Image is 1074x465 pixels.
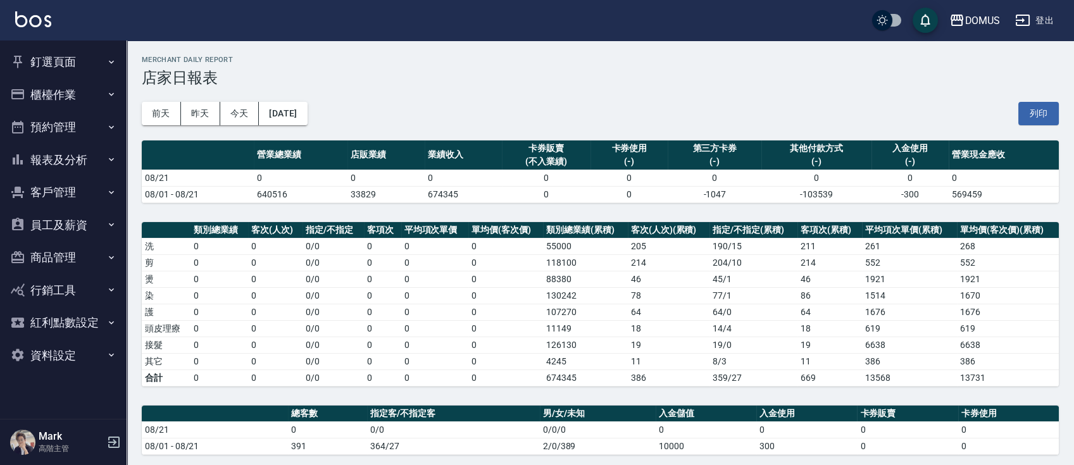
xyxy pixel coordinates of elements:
td: 08/01 - 08/21 [142,186,254,202]
td: 0 [401,320,469,337]
table: a dense table [142,406,1059,455]
td: 300 [756,438,857,454]
td: 0 [190,271,248,287]
td: 頭皮理療 [142,320,190,337]
td: -103539 [761,186,871,202]
td: 0 [248,353,303,369]
td: 0 [364,287,401,304]
td: 0 [364,238,401,254]
div: (-) [875,155,946,168]
th: 卡券使用 [958,406,1059,422]
td: 洗 [142,238,190,254]
td: 0 [401,271,469,287]
th: 男/女/未知 [540,406,656,422]
td: 364/27 [367,438,540,454]
div: (-) [594,155,665,168]
td: 18 [797,320,862,337]
td: 護 [142,304,190,320]
th: 平均項次單價 [401,222,469,239]
td: 接髮 [142,337,190,353]
td: 8 / 3 [709,353,797,369]
td: 77 / 1 [709,287,797,304]
div: 卡券使用 [594,142,665,155]
th: 營業總業績 [254,140,347,170]
td: 0 [761,170,871,186]
th: 單均價(客次價)(累積) [957,222,1059,239]
td: 0 [425,170,502,186]
td: 13568 [862,369,957,386]
th: 平均項次單價(累積) [862,222,957,239]
div: 卡券販賣 [505,142,587,155]
td: 1676 [862,304,957,320]
td: 391 [288,438,367,454]
td: 1921 [957,271,1059,287]
td: 0 [857,421,958,438]
td: 64 [628,304,709,320]
td: 0 [468,271,543,287]
td: 0 [248,369,303,386]
button: 登出 [1010,9,1059,32]
button: 員工及薪資 [5,209,122,242]
td: 0 [248,271,303,287]
td: 88380 [543,271,628,287]
th: 店販業績 [347,140,425,170]
button: 昨天 [181,102,220,125]
button: 釘選頁面 [5,46,122,78]
button: 前天 [142,102,181,125]
td: 0 [364,254,401,271]
td: 204 / 10 [709,254,797,271]
td: 0 [468,304,543,320]
td: 0 [190,337,248,353]
td: 205 [628,238,709,254]
td: 386 [957,353,1059,369]
td: 0 / 0 [303,271,363,287]
td: 0 [190,304,248,320]
td: 19 [797,337,862,353]
td: 0 [468,369,543,386]
th: 客次(人次)(累積) [628,222,709,239]
th: 業績收入 [425,140,502,170]
td: 64 [797,304,862,320]
td: 11 [628,353,709,369]
td: 0 [468,320,543,337]
td: 11 [797,353,862,369]
td: 0/0 [367,421,540,438]
td: 190 / 15 [709,238,797,254]
td: 0 [248,287,303,304]
img: Person [10,430,35,455]
td: 130242 [543,287,628,304]
td: 其它 [142,353,190,369]
td: 118100 [543,254,628,271]
td: 4245 [543,353,628,369]
td: -1047 [668,186,761,202]
button: 資料設定 [5,339,122,372]
button: [DATE] [259,102,307,125]
td: 386 [862,353,957,369]
td: 0 [857,438,958,454]
td: 1514 [862,287,957,304]
td: 染 [142,287,190,304]
button: save [913,8,938,33]
td: 0 [248,320,303,337]
button: 預約管理 [5,111,122,144]
td: 19 / 0 [709,337,797,353]
th: 類別總業績 [190,222,248,239]
td: 0 [248,254,303,271]
th: 卡券販賣 [857,406,958,422]
td: 0 [254,170,347,186]
td: 0 [668,170,761,186]
td: 0 [401,238,469,254]
td: 0 [248,238,303,254]
td: 261 [862,238,957,254]
img: Logo [15,11,51,27]
td: 0 [756,421,857,438]
td: 359/27 [709,369,797,386]
th: 總客數 [288,406,367,422]
td: 0 [401,254,469,271]
td: 0 [190,238,248,254]
h3: 店家日報表 [142,69,1059,87]
td: 0 [590,186,668,202]
div: (不入業績) [505,155,587,168]
th: 指定/不指定 [303,222,363,239]
td: 0 [190,320,248,337]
